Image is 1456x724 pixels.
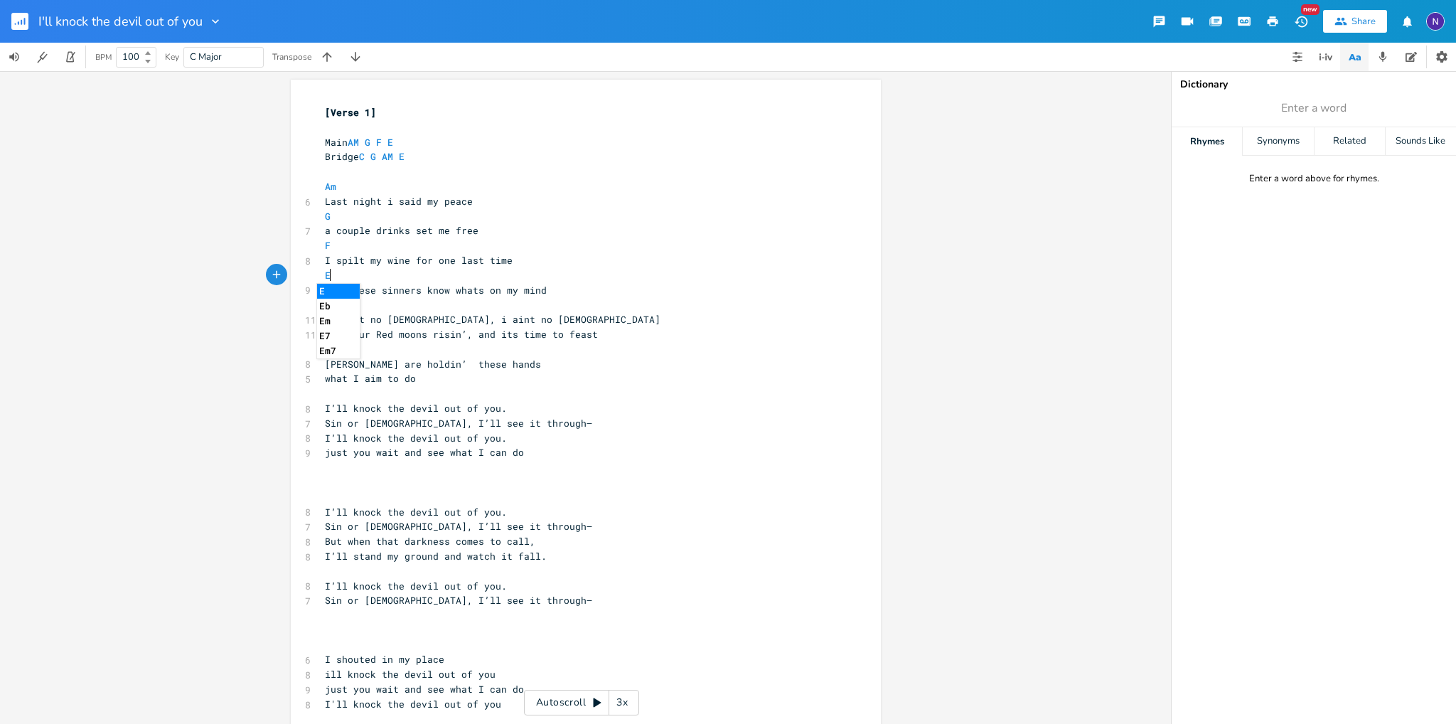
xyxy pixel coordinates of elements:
[325,506,507,518] span: I’ll knock the devil out of you.
[1287,9,1315,34] button: New
[376,136,382,149] span: F
[325,580,507,592] span: I’ll knock the devil out of you.
[1180,80,1447,90] div: Dictionary
[325,136,399,149] span: Main
[325,668,496,681] span: ill knock the devil out of you
[325,402,507,415] span: I’ll knock the devil out of you.
[165,53,179,61] div: Key
[325,328,598,341] span: but your Red moons risin’, and its time to feast
[1386,127,1456,156] div: Sounds Like
[1301,4,1319,15] div: New
[325,269,331,282] span: E
[382,150,393,163] span: AM
[95,53,112,61] div: BPM
[325,195,473,208] span: Last night i said my peace
[325,313,660,326] span: I ain’t no [DEMOGRAPHIC_DATA], i aint no [DEMOGRAPHIC_DATA]
[317,284,360,299] li: E
[399,150,405,163] span: E
[317,314,360,329] li: Em
[348,136,359,149] span: AM
[325,683,524,696] span: just you wait and see what I can do
[325,210,331,223] span: G
[325,432,507,444] span: I’ll knock the devil out of you.
[325,372,416,385] span: what I aim to do
[325,594,592,607] span: Sin or [DEMOGRAPHIC_DATA], I’ll see it through—
[1351,15,1376,28] div: Share
[38,15,203,28] span: I'll knock the devil out of you
[325,417,592,430] span: Sin or [DEMOGRAPHIC_DATA], I’ll see it through—
[1323,10,1387,33] button: Share
[325,239,331,252] span: F
[317,299,360,314] li: Eb
[325,180,336,193] span: Am
[325,284,547,297] span: let these sinners know whats on my mind
[387,136,393,149] span: E
[317,329,360,344] li: E7
[325,224,478,237] span: a couple drinks set me free
[272,53,311,61] div: Transpose
[325,653,444,666] span: I shouted in my place
[365,136,370,149] span: G
[1315,127,1385,156] div: Related
[524,690,639,715] div: Autoscroll
[325,254,513,267] span: I spilt my wine for one last time
[190,50,222,63] span: C Major
[325,150,410,163] span: Bridge
[1172,127,1242,156] div: Rhymes
[325,106,376,119] span: [Verse 1]
[1281,100,1347,117] span: Enter a word
[609,690,635,715] div: 3x
[325,698,501,710] span: I'll knock the devil out of you
[325,358,541,371] span: [PERSON_NAME] are holdin’ these hands
[325,446,524,459] span: just you wait and see what I can do
[1249,173,1379,185] div: Enter a word above for rhymes.
[317,344,360,358] li: Em7
[1243,127,1313,156] div: Synonyms
[325,535,535,548] span: But when that darkness comes to call,
[325,550,547,563] span: I’ll stand my ground and watch it fall.
[1426,12,1445,31] img: Nathan Seeger
[370,150,376,163] span: G
[359,150,365,163] span: C
[325,520,592,533] span: Sin or [DEMOGRAPHIC_DATA], I’ll see it through—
